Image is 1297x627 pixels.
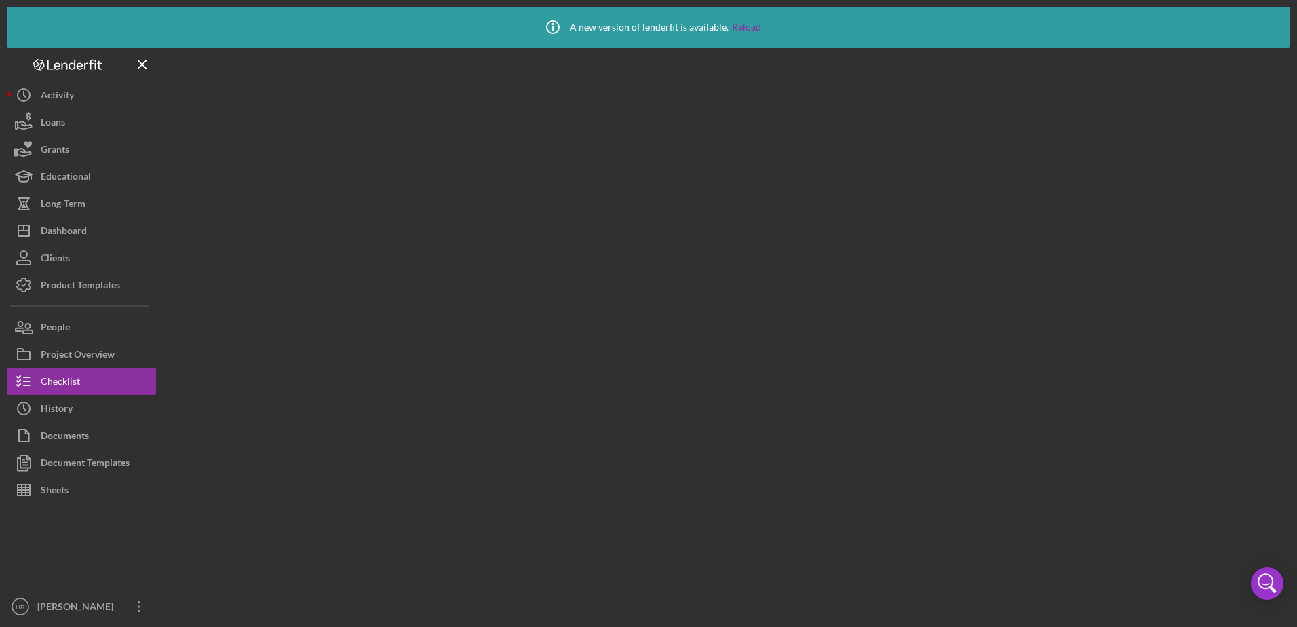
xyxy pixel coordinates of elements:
[41,395,73,425] div: History
[7,476,156,503] button: Sheets
[7,244,156,271] button: Clients
[16,603,25,611] text: HR
[7,422,156,449] button: Documents
[34,593,122,624] div: [PERSON_NAME]
[41,271,120,302] div: Product Templates
[7,163,156,190] button: Educational
[7,271,156,299] button: Product Templates
[7,593,156,620] button: HR[PERSON_NAME]
[7,81,156,109] button: Activity
[7,313,156,341] button: People
[41,81,74,112] div: Activity
[41,244,70,275] div: Clients
[41,136,69,166] div: Grants
[1251,567,1283,600] div: Open Intercom Messenger
[41,368,80,398] div: Checklist
[7,136,156,163] button: Grants
[41,313,70,344] div: People
[7,109,156,136] button: Loans
[7,217,156,244] button: Dashboard
[41,422,89,453] div: Documents
[41,341,115,371] div: Project Overview
[41,217,87,248] div: Dashboard
[732,22,761,33] a: Reload
[41,190,85,221] div: Long-Term
[41,476,69,507] div: Sheets
[7,190,156,217] button: Long-Term
[536,10,761,44] div: A new version of lenderfit is available.
[7,341,156,368] button: Project Overview
[41,449,130,480] div: Document Templates
[7,449,156,476] button: Document Templates
[7,395,156,422] button: History
[7,368,156,395] button: Checklist
[41,163,91,193] div: Educational
[41,109,65,139] div: Loans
